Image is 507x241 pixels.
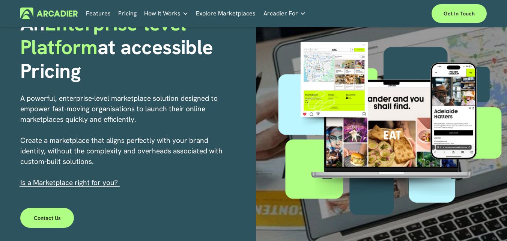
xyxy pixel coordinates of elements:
[263,8,306,19] a: folder dropdown
[196,8,256,19] a: Explore Marketplaces
[118,8,137,19] a: Pricing
[20,93,231,188] p: A powerful, enterprise-level marketplace solution designed to empower fast-moving organisations t...
[144,8,188,19] a: folder dropdown
[20,178,118,187] span: I
[469,205,507,241] iframe: Chat Widget
[86,8,111,19] a: Features
[20,11,191,60] span: Enterprise-level Platform
[263,8,298,19] span: Arcadier For
[20,208,74,228] a: Contact Us
[144,8,181,19] span: How It Works
[22,178,118,187] a: s a Marketplace right for you?
[20,8,78,19] img: Arcadier
[432,4,487,23] a: Get in touch
[20,12,251,83] h1: An at accessible Pricing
